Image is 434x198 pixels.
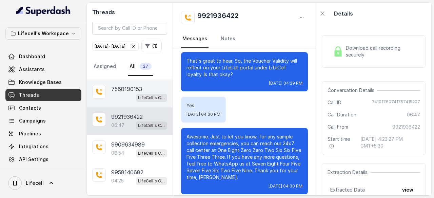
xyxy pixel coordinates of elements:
p: 06:47 [111,122,124,129]
p: 9921936422 [111,113,143,121]
img: Lock Icon [333,46,343,57]
span: Start time [328,136,355,149]
span: 9921936422 [392,124,420,130]
a: All27 [128,58,153,76]
span: Extracted Data [330,186,365,193]
p: 04:25 [111,177,124,184]
span: Download call recording securely [346,45,417,58]
div: [DATE] - [DATE] [95,43,136,50]
p: 7568190153 [111,85,142,93]
span: Conversation Details [328,87,377,94]
a: Notes [219,30,237,48]
p: Lifecell's Workspace [18,29,69,38]
span: Extraction Details [328,169,370,176]
span: Assistants [19,66,45,73]
a: Lifecell [5,174,81,193]
a: Assistants [5,63,81,75]
span: 06:47 [407,111,420,118]
a: Messages [181,30,209,48]
a: Threads [5,89,81,101]
p: LifeCell's Call Assistant [138,122,165,129]
p: 08:54 [111,150,124,156]
button: view [398,184,417,196]
a: Campaigns [5,115,81,127]
span: Call Duration [328,111,356,118]
span: Knowledge Bases [19,79,62,86]
span: Dashboard [19,53,45,60]
img: light.svg [16,5,71,16]
span: Call From [328,124,348,130]
p: Awesome. Just to let you know, for any sample collection emergencies, you can reach our 24x7 call... [186,133,302,181]
input: Search by Call ID or Phone Number [92,22,167,35]
p: LifeCell's Call Assistant [138,94,165,101]
span: [DATE] 4:23:27 PM GMT+5:30 [360,136,420,149]
a: Integrations [5,140,81,153]
span: API Settings [19,156,48,163]
span: Contacts [19,105,41,111]
p: LifeCell's Call Assistant [138,178,165,184]
a: Contacts [5,102,81,114]
button: Lifecell's Workspace [5,27,81,40]
span: Lifecell [26,180,44,186]
button: (1) [141,40,162,52]
text: LI [13,180,17,187]
a: Knowledge Bases [5,76,81,88]
span: [DATE] 04:29 PM [269,81,302,86]
span: [DATE] 04:30 PM [186,112,220,117]
a: Assigned [92,58,117,76]
span: Integrations [19,143,48,150]
p: That's great to hear. So, the Voucher Validity will reflect on your LifeCell portal under LifeCel... [186,58,302,78]
span: 27 [140,63,152,70]
span: Pipelines [19,130,41,137]
button: [DATE]- [DATE] [92,42,139,51]
p: LifeCell's Call Assistant [138,150,165,157]
a: Dashboard [5,50,81,63]
span: Campaigns [19,117,46,124]
p: Yes. [186,102,220,109]
a: API Settings [5,153,81,166]
span: 74101780741757415207 [372,99,420,106]
span: [DATE] 04:30 PM [269,183,302,189]
h2: Threads [92,8,167,16]
nav: Tabs [92,58,167,76]
span: Threads [19,92,39,98]
span: Call ID [328,99,341,106]
p: 9909634989 [111,140,145,149]
h2: 9921936422 [197,11,239,24]
p: 9958140682 [111,168,143,176]
p: Details [334,9,353,18]
a: Pipelines [5,128,81,140]
nav: Tabs [181,30,308,48]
